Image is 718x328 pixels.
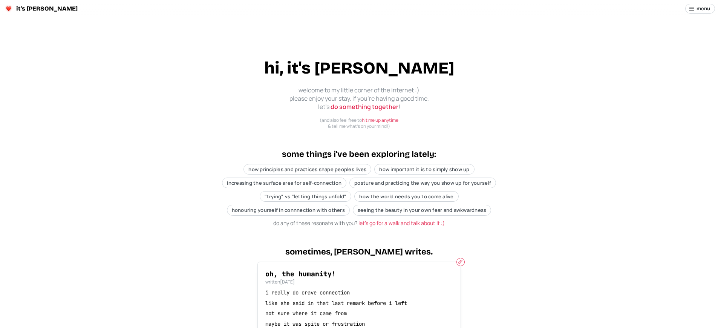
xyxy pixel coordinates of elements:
[331,103,398,111] a: do something together
[265,320,453,328] p: maybe it was spite or frustration
[358,219,445,227] a: let's go for a walk and talk about it :)
[273,219,445,227] p: do any of these resonate with you?
[265,300,453,307] p: like she said in that last remark before i left
[354,179,491,186] span: posture and practicing the way you show up for yourself
[280,279,295,285] time: [DATE]
[3,3,82,14] a: it's [PERSON_NAME]
[265,289,453,297] p: i really do crave connection
[284,86,435,111] p: welcome to my little corner of the internet :) please enjoy your stay. if you're having a good ti...
[359,193,453,200] span: how the world needs you to come alive
[227,179,341,186] span: increasing the surface area for self-connection
[282,149,436,160] h2: some things i've been exploring lately:
[697,4,710,13] span: menu
[265,310,453,317] p: not sure where it came from
[358,207,487,213] span: seeing the beauty in your own fear and awkwardness
[248,166,366,173] span: how principles and practices shape peoples lives
[4,4,13,13] img: logo-circle-Chuufevo.png
[264,57,454,80] h1: hi, it's [PERSON_NAME]
[16,6,78,12] span: it's [PERSON_NAME]
[379,166,469,173] span: how important it is to simply show up
[285,246,433,258] h2: sometimes, [PERSON_NAME] writes.
[362,117,398,124] button: hit me up anytime
[265,279,453,285] p: written
[232,207,345,213] span: honouring yourself in connnection with others
[265,270,453,278] h3: oh, the humanity!
[320,117,398,129] p: (and also feel free to & tell me what's on your mind!)
[265,193,347,200] span: "trying" vs "letting things unfold"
